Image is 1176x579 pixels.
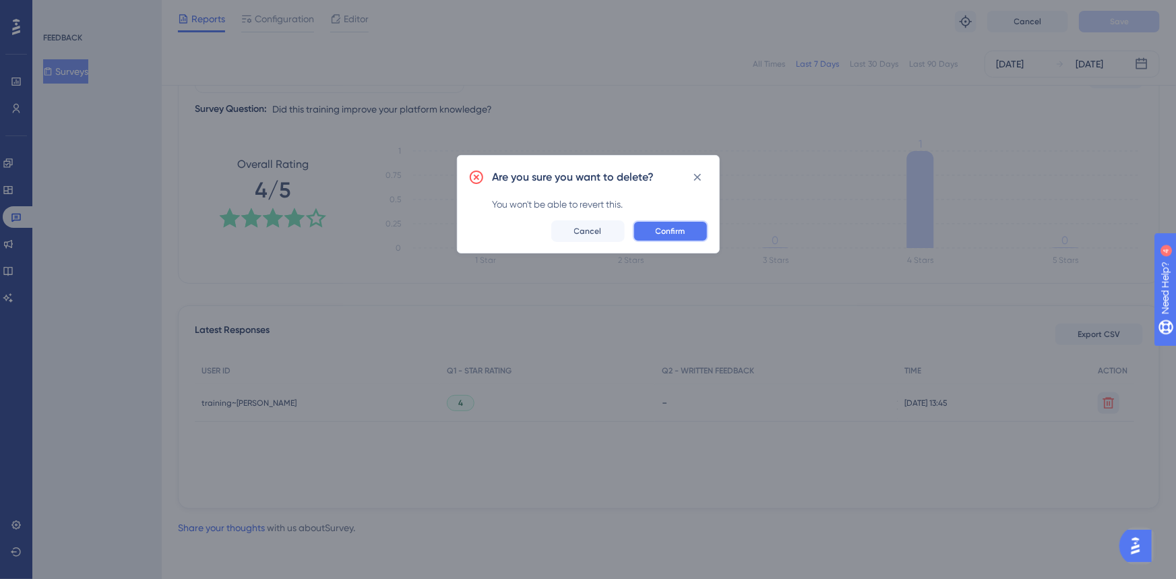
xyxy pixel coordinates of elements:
h2: Are you sure you want to delete? [493,169,654,185]
span: Cancel [574,226,602,237]
span: Confirm [656,226,685,237]
iframe: UserGuiding AI Assistant Launcher [1119,526,1160,566]
span: Need Help? [32,3,84,20]
div: You won't be able to revert this. [493,196,708,212]
div: 4 [94,7,98,18]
